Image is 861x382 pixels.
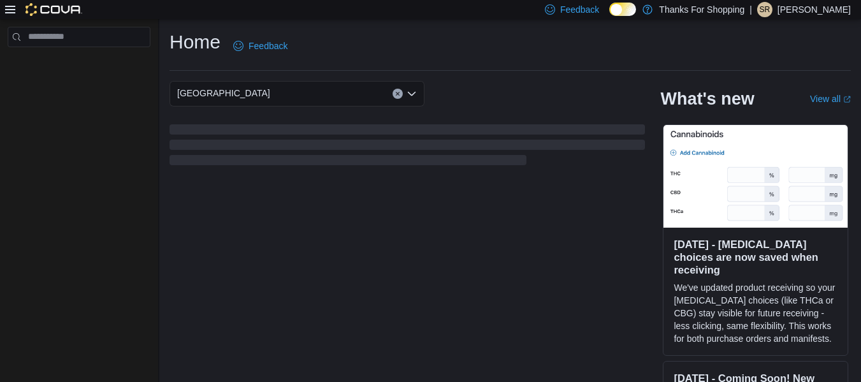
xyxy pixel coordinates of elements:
h3: [DATE] - [MEDICAL_DATA] choices are now saved when receiving [674,238,837,276]
span: Feedback [249,40,287,52]
a: Feedback [228,33,293,59]
span: Dark Mode [609,16,610,17]
h2: What's new [660,89,754,109]
img: Cova [25,3,82,16]
p: We've updated product receiving so your [MEDICAL_DATA] choices (like THCa or CBG) stay visible fo... [674,281,837,345]
div: Sam Richenberger [757,2,772,17]
span: Loading [170,127,645,168]
p: [PERSON_NAME] [778,2,851,17]
p: Thanks For Shopping [659,2,744,17]
input: Dark Mode [609,3,636,16]
h1: Home [170,29,221,55]
svg: External link [843,96,851,103]
button: Clear input [393,89,403,99]
span: Feedback [560,3,599,16]
span: SR [760,2,771,17]
a: View allExternal link [810,94,851,104]
nav: Complex example [8,50,150,80]
button: Open list of options [407,89,417,99]
span: [GEOGRAPHIC_DATA] [177,85,270,101]
p: | [749,2,752,17]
